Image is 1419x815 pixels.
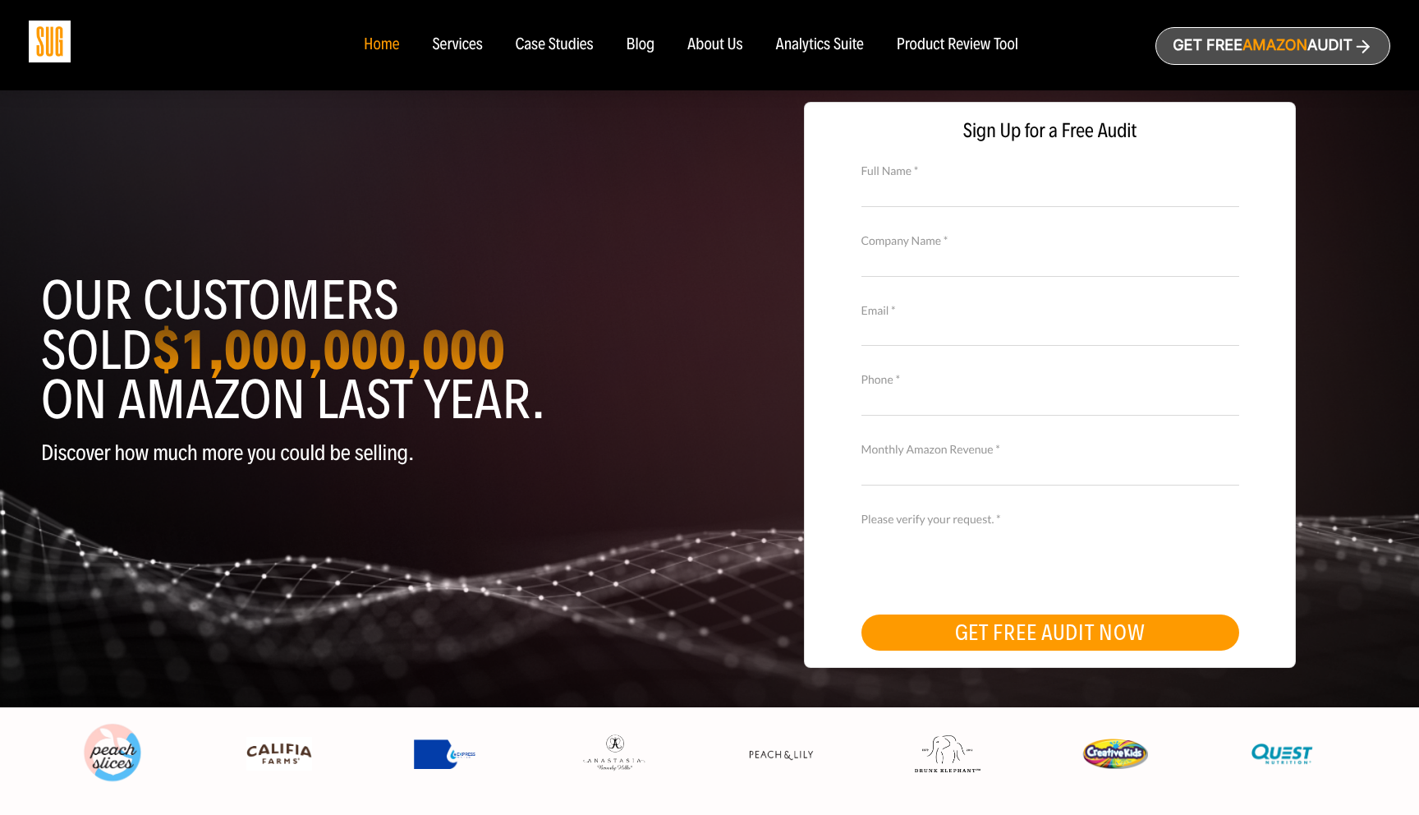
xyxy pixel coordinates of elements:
p: Discover how much more you could be selling. [41,441,697,465]
input: Full Name * [861,177,1239,206]
label: Phone * [861,371,1239,389]
a: About Us [687,36,743,54]
label: Company Name * [861,232,1239,250]
input: Monthly Amazon Revenue * [861,457,1239,486]
img: Califia Farms [246,737,312,771]
span: Amazon [1242,37,1307,54]
h1: Our customers sold on Amazon last year. [41,276,697,425]
iframe: reCAPTCHA [861,526,1111,590]
input: Contact Number * [861,387,1239,416]
img: Anastasia Beverly Hills [581,734,646,773]
strong: $1,000,000,000 [152,316,505,384]
img: Sug [29,21,71,62]
a: Home [364,36,399,54]
a: Blog [627,36,655,54]
button: GET FREE AUDIT NOW [861,615,1239,651]
a: Services [432,36,482,54]
label: Monthly Amazon Revenue * [861,440,1239,458]
img: Drunk Elephant [915,735,980,773]
img: Quest Nutriton [1249,737,1315,771]
img: Express Water [414,739,480,769]
img: Creative Kids [1082,739,1148,769]
a: Case Studies [516,36,594,54]
img: Peach & Lily [748,749,814,761]
a: Get freeAmazonAudit [1155,27,1390,65]
label: Full Name * [861,162,1239,180]
input: Email * [861,317,1239,346]
img: Peach Slices [80,721,145,786]
label: Email * [861,302,1239,320]
label: Please verify your request. * [861,510,1239,528]
a: Product Review Tool [897,36,1018,54]
a: Analytics Suite [776,36,864,54]
span: Sign Up for a Free Audit [821,119,1279,143]
input: Company Name * [861,247,1239,276]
